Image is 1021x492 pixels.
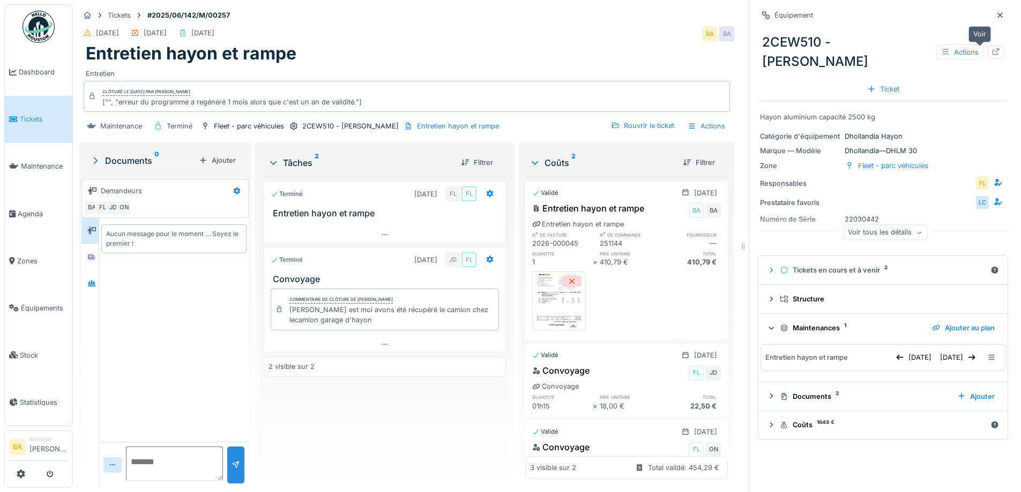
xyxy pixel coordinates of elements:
[457,155,497,170] div: Filtrer
[760,146,840,156] div: Marque — Modèle
[289,305,494,325] div: [PERSON_NAME] est moi avons été récupéré le camion chez lecamion garage d'hayon
[689,203,704,218] div: BA
[530,463,576,473] div: 3 visible sur 2
[273,274,501,284] h3: Convoyage
[760,214,840,224] div: Numéro de Série
[760,178,840,188] div: Responsables
[191,28,214,38] div: [DATE]
[763,387,1003,406] summary: Documents2Ajouter
[5,379,72,426] a: Statistiques
[936,350,980,365] div: [DATE]
[936,44,983,60] div: Actions
[532,219,624,229] div: Entretien hayon et rampe
[706,442,721,457] div: ON
[600,401,660,411] div: 18,00 €
[760,214,1006,224] div: 22030442
[195,153,240,168] div: Ajouter
[758,28,1008,75] div: 2CEW510 - [PERSON_NAME]
[271,255,303,264] div: Terminé
[100,121,142,131] div: Maintenance
[760,198,840,208] div: Prestataire favoris
[706,366,721,381] div: JD
[760,146,1006,156] div: Dhollandia — DHLM 30
[863,82,904,96] div: Ticket
[9,435,68,461] a: BA Manager[PERSON_NAME]
[648,463,719,473] div: Total validé: 454,29 €
[891,350,936,365] div: [DATE]
[600,393,660,400] h6: prix unitaire
[101,186,142,196] div: Demandeurs
[760,131,1006,141] div: Dhollandia Hayon
[593,401,600,411] div: ×
[593,257,600,267] div: ×
[858,161,928,171] div: Fleet - parc véhicules
[532,381,579,391] div: Convoyage
[760,112,1006,122] div: Hayon aluminium capacité 2500 kg
[5,49,72,96] a: Dashboard
[928,321,999,335] div: Ajouter au plan
[530,156,674,169] div: Coûts
[273,208,501,218] h3: Entretien hayon et rampe
[18,209,68,219] span: Agenda
[9,439,25,455] li: BA
[706,203,721,218] div: BA
[289,296,393,304] div: Commentaire de clôture de [PERSON_NAME]
[532,351,558,360] div: Validé
[600,238,660,248] div: 251144
[763,260,1003,280] summary: Tickets en cours et à venir2
[143,10,234,20] strong: #2025/06/142/M/00257
[660,231,721,238] h6: fournisseur
[102,88,190,96] div: Clôturé le [DATE] par [PERSON_NAME]
[116,200,131,215] div: ON
[414,255,437,265] div: [DATE]
[5,331,72,379] a: Stock
[106,200,121,215] div: JD
[600,257,660,267] div: 410,79 €
[780,323,923,333] div: Maintenances
[269,361,315,372] div: 2 visible sur 2
[660,401,721,411] div: 22,50 €
[532,188,558,198] div: Validé
[532,441,590,453] div: Convoyage
[108,10,131,20] div: Tickets
[532,401,593,411] div: 01h15
[843,225,927,240] div: Voir tous les détails
[683,118,730,134] div: Actions
[535,274,583,328] img: 611yovenhri3jm9b1enwfudzbbid
[600,231,660,238] h6: n° de commande
[975,176,990,191] div: FL
[660,257,721,267] div: 410,79 €
[532,427,558,436] div: Validé
[532,238,593,248] div: 2026-000045
[679,155,719,170] div: Filtrer
[5,237,72,284] a: Zones
[660,250,721,257] h6: total
[702,26,717,41] div: BA
[102,97,362,107] div: ["", "erreur du programme a regénéré 1 mois alors que c'est un an de validité."]
[29,435,68,458] li: [PERSON_NAME]
[29,435,68,443] div: Manager
[445,252,460,267] div: JD
[86,43,296,64] h1: Entretien hayon et rampe
[417,121,499,131] div: Entretien hayon et rampe
[532,393,593,400] h6: quantité
[694,188,717,198] div: [DATE]
[5,190,72,237] a: Agenda
[5,143,72,190] a: Maintenance
[780,420,986,430] div: Coûts
[84,200,99,215] div: BA
[106,229,242,248] div: Aucun message pour le moment … Soyez le premier !
[968,26,991,42] div: Voir
[689,366,704,381] div: FL
[760,161,840,171] div: Zone
[86,64,728,79] div: Entretien
[694,350,717,360] div: [DATE]
[414,189,437,199] div: [DATE]
[21,161,68,171] span: Maintenance
[694,427,717,437] div: [DATE]
[571,156,576,169] sup: 2
[268,156,452,169] div: Tâches
[660,393,721,400] h6: total
[763,318,1003,338] summary: Maintenances1Ajouter au plan
[532,364,590,377] div: Convoyage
